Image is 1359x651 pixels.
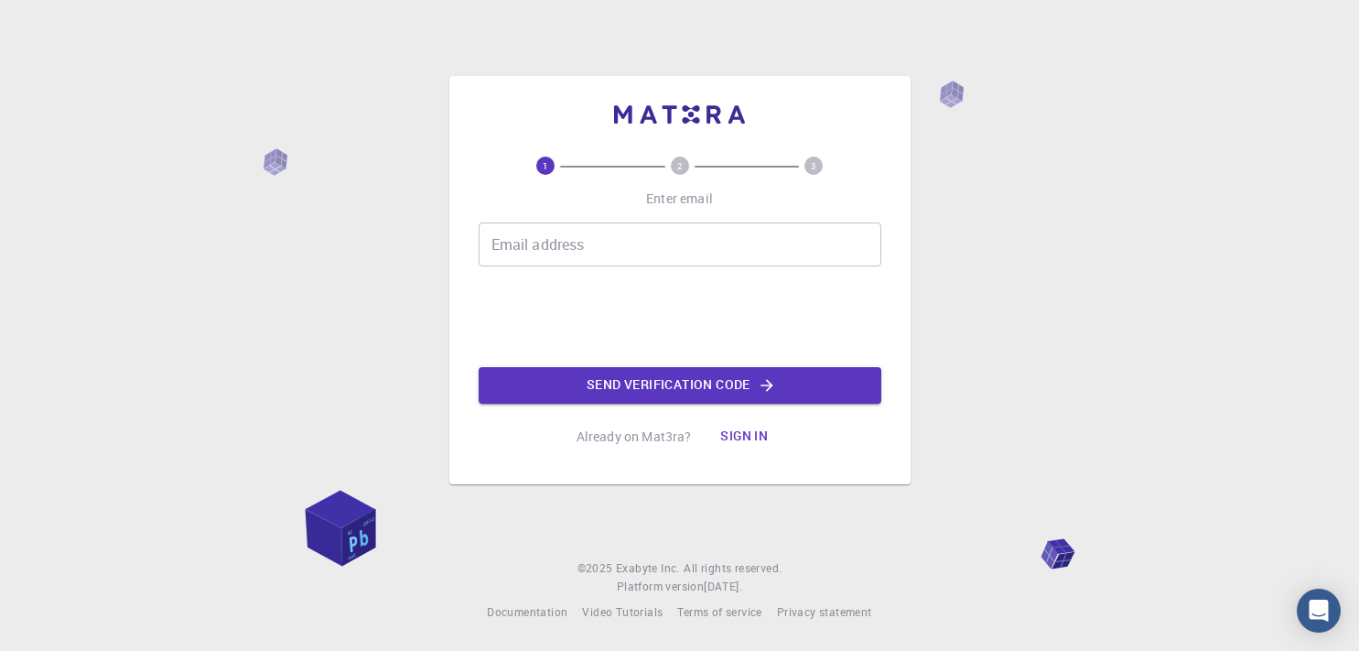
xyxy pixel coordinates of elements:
[577,559,616,578] span: © 2025
[582,603,663,622] a: Video Tutorials
[677,159,683,172] text: 2
[677,604,761,619] span: Terms of service
[677,603,761,622] a: Terms of service
[1297,589,1341,633] div: Open Intercom Messenger
[704,578,742,596] a: [DATE].
[582,604,663,619] span: Video Tutorials
[487,603,567,622] a: Documentation
[617,578,704,596] span: Platform version
[704,579,742,593] span: [DATE] .
[777,603,872,622] a: Privacy statement
[541,281,819,353] iframe: reCAPTCHA
[646,190,713,208] p: Enter email
[577,428,692,446] p: Already on Mat3ra?
[811,159,816,172] text: 3
[487,604,567,619] span: Documentation
[777,604,872,619] span: Privacy statement
[616,559,680,578] a: Exabyte Inc.
[616,560,680,575] span: Exabyte Inc.
[706,418,782,455] button: Sign in
[684,559,782,578] span: All rights reserved.
[543,159,548,172] text: 1
[479,367,881,404] button: Send verification code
